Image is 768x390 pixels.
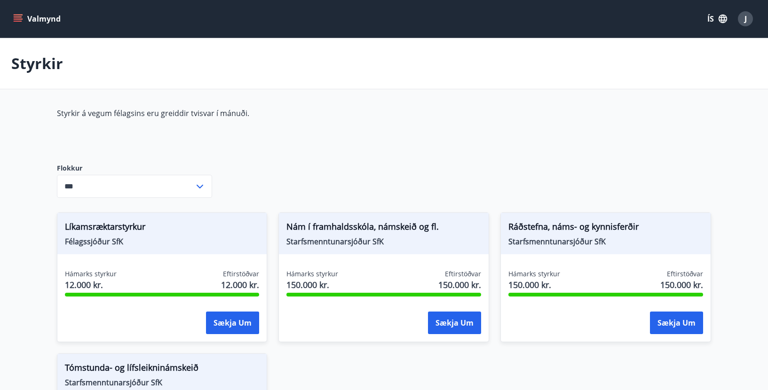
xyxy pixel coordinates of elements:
[286,220,481,236] span: Nám í framhaldsskóla, námskeið og fl.
[508,279,560,291] span: 150.000 kr.
[508,236,703,247] span: Starfsmenntunarsjóður SfK
[438,279,481,291] span: 150.000 kr.
[660,279,703,291] span: 150.000 kr.
[223,269,259,279] span: Eftirstöðvar
[65,279,117,291] span: 12.000 kr.
[508,220,703,236] span: Ráðstefna, náms- og kynnisferðir
[57,164,212,173] label: Flokkur
[65,220,260,236] span: Líkamsræktarstyrkur
[650,312,703,334] button: Sækja um
[734,8,757,30] button: J
[11,10,64,27] button: menu
[221,279,259,291] span: 12.000 kr.
[744,14,747,24] span: J
[286,236,481,247] span: Starfsmenntunarsjóður SfK
[702,10,732,27] button: ÍS
[65,269,117,279] span: Hámarks styrkur
[286,269,338,279] span: Hámarks styrkur
[65,361,260,377] span: Tómstunda- og lífsleikninámskeið
[65,236,260,247] span: Félagssjóður SfK
[57,108,501,118] p: Styrkir á vegum félagsins eru greiddir tvisvar í mánuði.
[445,269,481,279] span: Eftirstöðvar
[286,279,338,291] span: 150.000 kr.
[65,377,260,388] span: Starfsmenntunarsjóður SfK
[206,312,259,334] button: Sækja um
[508,269,560,279] span: Hámarks styrkur
[11,53,63,74] p: Styrkir
[428,312,481,334] button: Sækja um
[667,269,703,279] span: Eftirstöðvar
